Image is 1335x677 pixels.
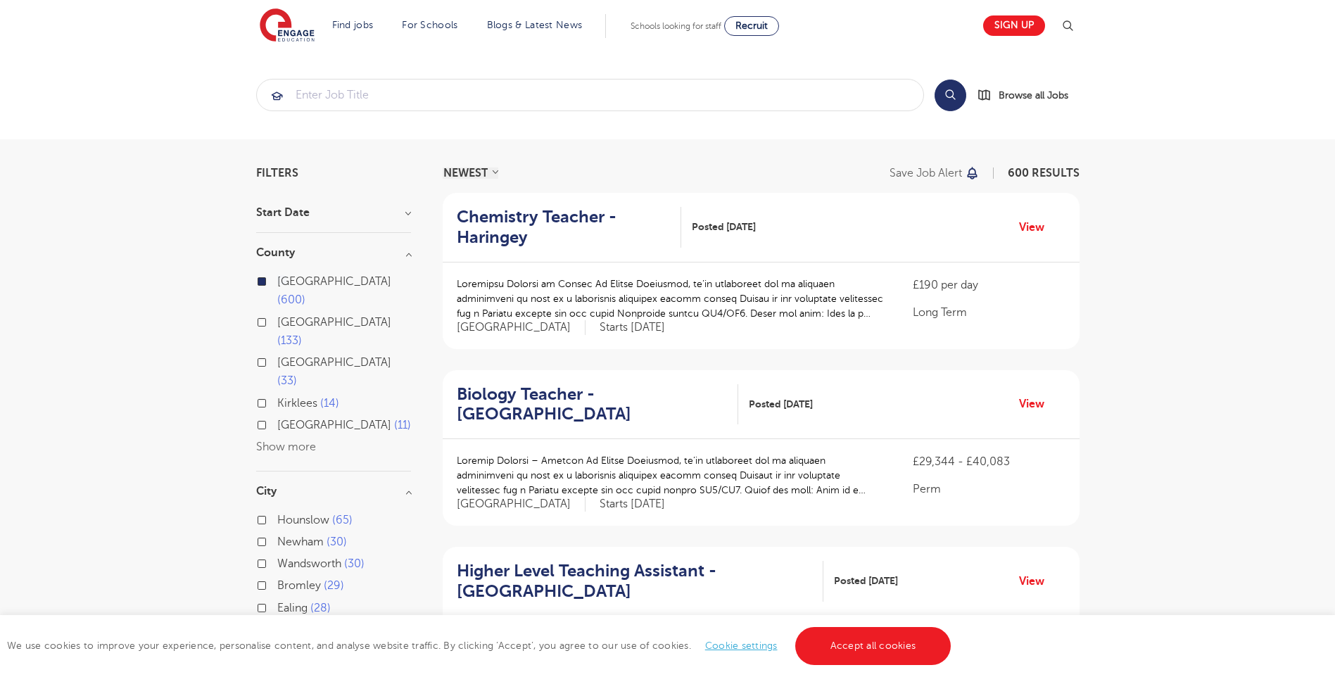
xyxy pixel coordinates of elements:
[277,397,317,410] span: Kirklees
[277,419,391,431] span: [GEOGRAPHIC_DATA]
[457,207,681,248] a: Chemistry Teacher - Haringey
[457,497,586,512] span: [GEOGRAPHIC_DATA]
[277,316,286,325] input: [GEOGRAPHIC_DATA] 133
[394,419,411,431] span: 11
[344,557,365,570] span: 30
[277,397,286,406] input: Kirklees 14
[457,561,813,602] h2: Higher Level Teaching Assistant - [GEOGRAPHIC_DATA]
[256,441,316,453] button: Show more
[256,247,411,258] h3: County
[735,20,768,31] span: Recruit
[310,602,331,614] span: 28
[7,640,954,651] span: We use cookies to improve your experience, personalise content, and analyse website traffic. By c...
[913,304,1065,321] p: Long Term
[999,87,1068,103] span: Browse all Jobs
[631,21,721,31] span: Schools looking for staff
[1019,218,1055,236] a: View
[277,275,286,284] input: [GEOGRAPHIC_DATA] 600
[277,536,324,548] span: Newham
[277,275,391,288] span: [GEOGRAPHIC_DATA]
[257,80,923,110] input: Submit
[913,481,1065,498] p: Perm
[457,384,727,425] h2: Biology Teacher - [GEOGRAPHIC_DATA]
[457,207,670,248] h2: Chemistry Teacher - Haringey
[724,16,779,36] a: Recruit
[457,320,586,335] span: [GEOGRAPHIC_DATA]
[890,167,962,179] p: Save job alert
[277,514,329,526] span: Hounslow
[692,220,756,234] span: Posted [DATE]
[890,167,980,179] button: Save job alert
[749,397,813,412] span: Posted [DATE]
[324,579,344,592] span: 29
[977,87,1080,103] a: Browse all Jobs
[277,579,286,588] input: Bromley 29
[795,627,951,665] a: Accept all cookies
[1008,167,1080,179] span: 600 RESULTS
[277,602,286,611] input: Ealing 28
[277,557,286,567] input: Wandsworth 30
[834,574,898,588] span: Posted [DATE]
[256,167,298,179] span: Filters
[705,640,778,651] a: Cookie settings
[277,334,302,347] span: 133
[457,384,738,425] a: Biology Teacher - [GEOGRAPHIC_DATA]
[277,557,341,570] span: Wandsworth
[1019,572,1055,590] a: View
[277,293,305,306] span: 600
[277,514,286,523] input: Hounslow 65
[320,397,339,410] span: 14
[277,536,286,545] input: Newham 30
[277,356,391,369] span: [GEOGRAPHIC_DATA]
[277,374,297,387] span: 33
[332,514,353,526] span: 65
[277,356,286,365] input: [GEOGRAPHIC_DATA] 33
[277,419,286,428] input: [GEOGRAPHIC_DATA] 11
[256,207,411,218] h3: Start Date
[277,316,391,329] span: [GEOGRAPHIC_DATA]
[600,497,665,512] p: Starts [DATE]
[935,80,966,111] button: Search
[983,15,1045,36] a: Sign up
[332,20,374,30] a: Find jobs
[277,579,321,592] span: Bromley
[1019,395,1055,413] a: View
[277,602,308,614] span: Ealing
[256,79,924,111] div: Submit
[402,20,457,30] a: For Schools
[600,320,665,335] p: Starts [DATE]
[327,536,347,548] span: 30
[913,277,1065,293] p: £190 per day
[457,277,885,321] p: Loremipsu Dolorsi am Consec Ad Elitse Doeiusmod, te’in utlaboreet dol ma aliquaen adminimveni qu ...
[260,8,315,44] img: Engage Education
[457,561,824,602] a: Higher Level Teaching Assistant - [GEOGRAPHIC_DATA]
[487,20,583,30] a: Blogs & Latest News
[457,453,885,498] p: Loremip Dolorsi – Ametcon Ad Elitse Doeiusmod, te’in utlaboreet dol ma aliquaen adminimveni qu no...
[913,453,1065,470] p: £29,344 - £40,083
[256,486,411,497] h3: City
